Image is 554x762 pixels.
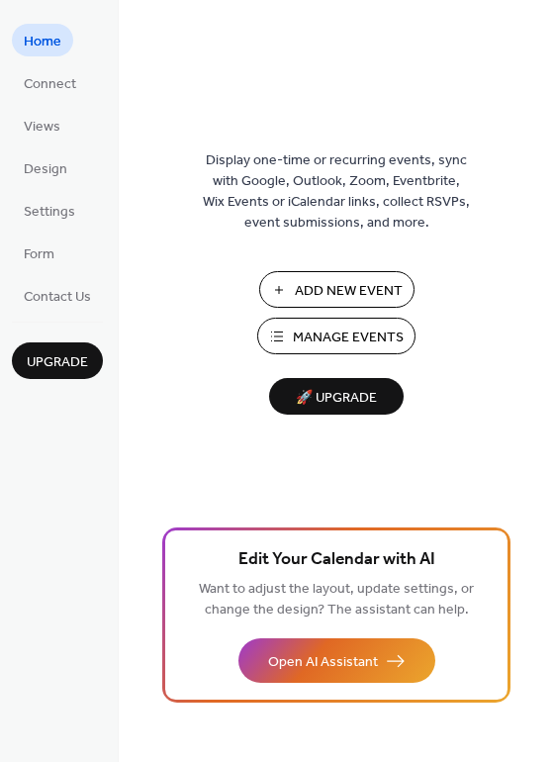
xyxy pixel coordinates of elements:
[24,244,54,265] span: Form
[259,271,415,308] button: Add New Event
[12,24,73,56] a: Home
[238,546,435,574] span: Edit Your Calendar with AI
[24,74,76,95] span: Connect
[269,378,404,415] button: 🚀 Upgrade
[12,342,103,379] button: Upgrade
[238,638,435,683] button: Open AI Assistant
[293,328,404,348] span: Manage Events
[199,576,474,623] span: Want to adjust the layout, update settings, or change the design? The assistant can help.
[281,385,392,412] span: 🚀 Upgrade
[12,151,79,184] a: Design
[12,279,103,312] a: Contact Us
[268,652,378,673] span: Open AI Assistant
[12,237,66,269] a: Form
[24,159,67,180] span: Design
[12,66,88,99] a: Connect
[203,150,470,234] span: Display one-time or recurring events, sync with Google, Outlook, Zoom, Eventbrite, Wix Events or ...
[24,32,61,52] span: Home
[24,287,91,308] span: Contact Us
[24,202,75,223] span: Settings
[257,318,415,354] button: Manage Events
[24,117,60,138] span: Views
[12,109,72,142] a: Views
[295,281,403,302] span: Add New Event
[12,194,87,227] a: Settings
[27,352,88,373] span: Upgrade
